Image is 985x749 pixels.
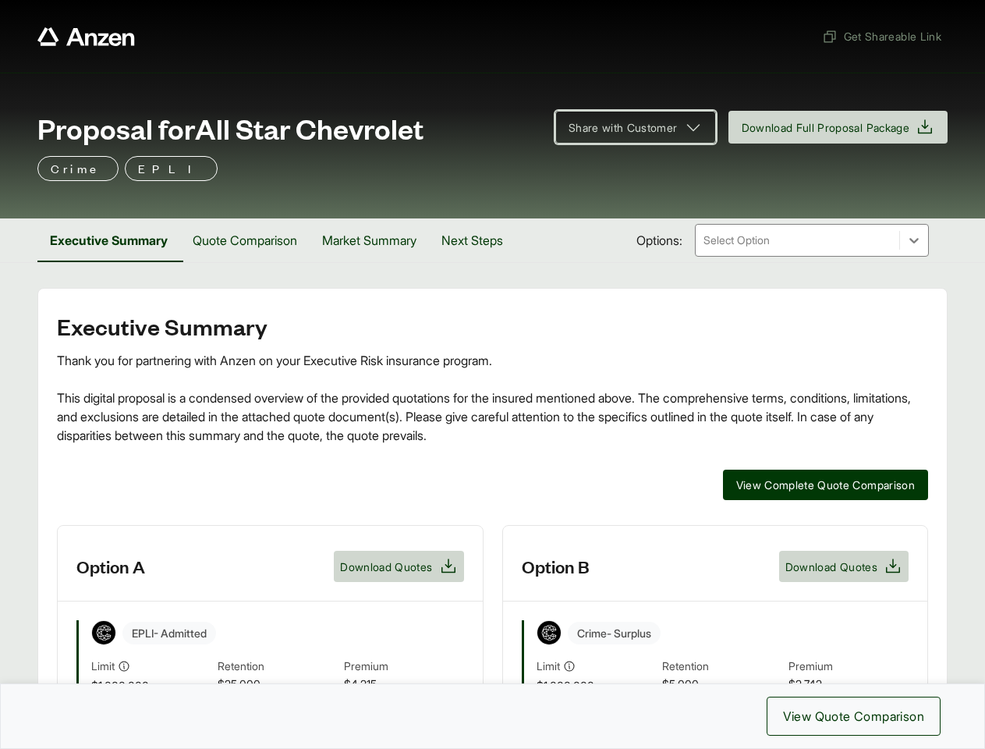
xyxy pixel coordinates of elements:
[779,551,909,582] button: Download Quotes
[568,622,661,644] span: Crime - Surplus
[822,28,941,44] span: Get Shareable Link
[310,218,429,262] button: Market Summary
[767,697,941,736] button: View Quote Comparison
[91,677,211,694] span: $1,000,000
[57,351,928,445] div: Thank you for partnering with Anzen on your Executive Risk insurance program. This digital propos...
[51,159,105,178] p: Crime
[91,658,115,674] span: Limit
[92,621,115,644] img: Coalition
[429,218,516,262] button: Next Steps
[37,112,423,144] span: Proposal for All Star Chevrolet
[636,231,682,250] span: Options:
[37,27,135,46] a: Anzen website
[662,676,782,694] span: $5,000
[138,159,204,178] p: EPLI
[816,22,948,51] button: Get Shareable Link
[344,676,464,694] span: $4,215
[344,658,464,676] span: Premium
[218,658,338,676] span: Retention
[537,677,657,694] span: $1,000,000
[555,111,716,144] button: Share with Customer
[736,477,916,493] span: View Complete Quote Comparison
[122,622,216,644] span: EPLI - Admitted
[37,218,180,262] button: Executive Summary
[723,470,929,500] button: View Complete Quote Comparison
[218,676,338,694] span: $25,000
[334,551,463,582] button: Download Quotes
[537,658,560,674] span: Limit
[537,621,561,644] img: Coalition
[783,707,924,726] span: View Quote Comparison
[180,218,310,262] button: Quote Comparison
[788,676,909,694] span: $2,742
[340,559,432,575] span: Download Quotes
[57,314,928,339] h2: Executive Summary
[569,119,678,136] span: Share with Customer
[662,658,782,676] span: Retention
[76,555,145,578] h3: Option A
[785,559,877,575] span: Download Quotes
[522,555,590,578] h3: Option B
[788,658,909,676] span: Premium
[742,119,910,136] span: Download Full Proposal Package
[728,111,948,144] button: Download Full Proposal Package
